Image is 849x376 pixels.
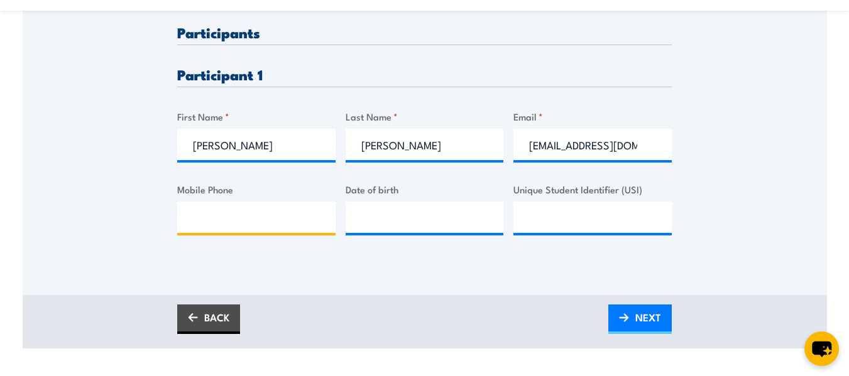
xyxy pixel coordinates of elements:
label: Mobile Phone [177,182,336,196]
h3: Participants [177,25,672,40]
a: BACK [177,304,240,334]
h3: Participant 1 [177,67,672,82]
label: Email [513,109,672,124]
label: Unique Student Identifier (USI) [513,182,672,196]
span: NEXT [635,301,661,334]
label: Last Name [346,109,504,124]
button: chat-button [804,331,839,366]
a: NEXT [608,304,672,334]
label: Date of birth [346,182,504,196]
label: First Name [177,109,336,124]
